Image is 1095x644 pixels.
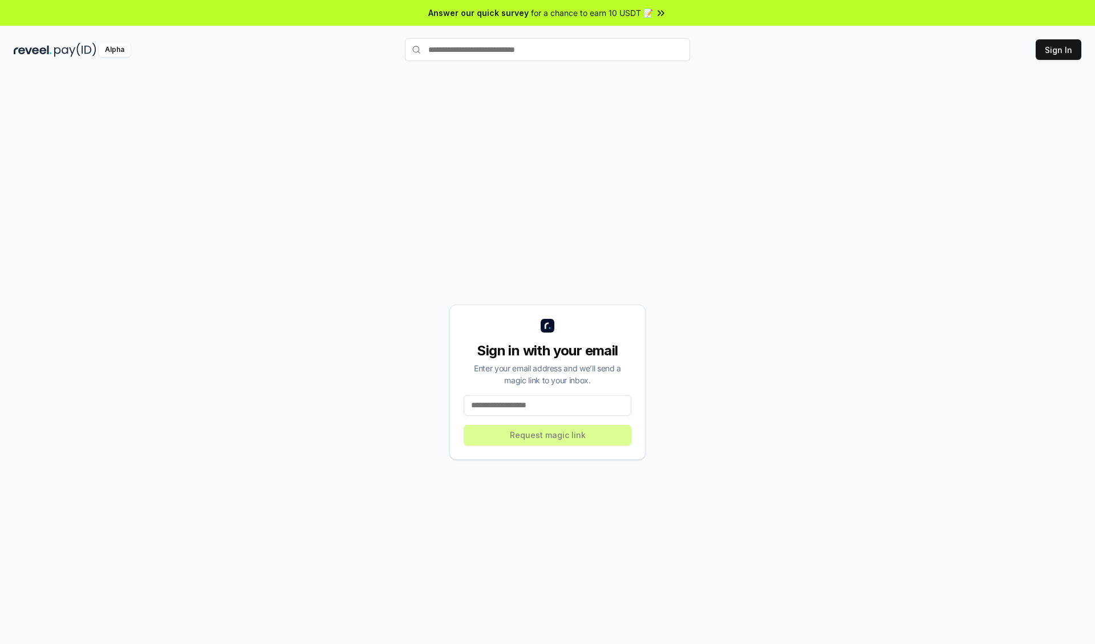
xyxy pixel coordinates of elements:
div: Sign in with your email [464,342,631,360]
span: Answer our quick survey [428,7,529,19]
div: Enter your email address and we’ll send a magic link to your inbox. [464,362,631,386]
div: Alpha [99,43,131,57]
span: for a chance to earn 10 USDT 📝 [531,7,653,19]
img: reveel_dark [14,43,52,57]
img: logo_small [541,319,554,333]
button: Sign In [1036,39,1081,60]
img: pay_id [54,43,96,57]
